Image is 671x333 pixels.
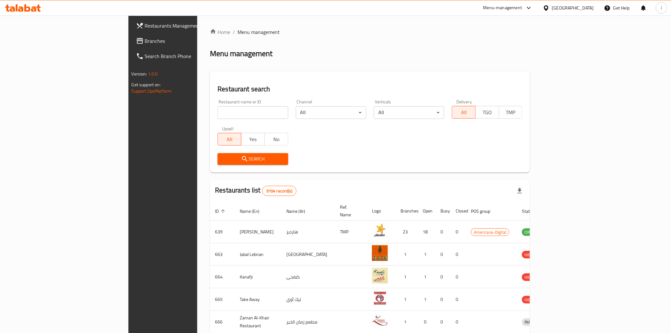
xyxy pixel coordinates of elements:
td: 0 [451,288,466,311]
label: Upsell [222,127,234,131]
a: Support.OpsPlatform [132,87,172,95]
span: HIDDEN [522,274,541,281]
img: Take Away [372,290,388,306]
span: I [661,4,662,11]
label: Delivery [456,100,472,104]
span: Status [522,207,543,215]
button: TGO [475,106,499,119]
td: 1 [395,266,418,288]
td: 1 [418,266,435,288]
td: هارديز [281,221,335,243]
span: Yes [244,135,262,144]
button: All [218,133,241,146]
td: 0 [451,221,466,243]
td: كنفجي [281,266,335,288]
td: 0 [451,243,466,266]
h2: Restaurant search [218,84,522,94]
span: HIDDEN [522,296,541,304]
th: Busy [435,201,451,221]
img: Hardee's [372,223,388,238]
span: Name (En) [240,207,268,215]
td: تيك آوي [281,288,335,311]
th: Open [418,201,435,221]
td: 23 [395,221,418,243]
img: Jabal Lebnan [372,245,388,261]
button: All [452,106,476,119]
td: 18 [418,221,435,243]
a: Branches [131,33,240,49]
span: INACTIVE [522,318,544,326]
div: OPEN [522,228,537,236]
span: TGO [478,108,497,117]
th: Closed [451,201,466,221]
div: [GEOGRAPHIC_DATA] [552,4,594,11]
div: All [374,106,444,119]
span: All [220,135,239,144]
img: Kanafji [372,268,388,284]
span: All [455,108,473,117]
span: 9104 record(s) [263,188,296,194]
td: 0 [435,243,451,266]
td: [GEOGRAPHIC_DATA] [281,243,335,266]
div: Export file [512,183,527,199]
td: 0 [451,266,466,288]
span: Name (Ar) [286,207,313,215]
td: 1 [418,288,435,311]
td: TMP [335,221,367,243]
td: 0 [435,266,451,288]
div: Menu-management [483,4,522,12]
span: ID [215,207,227,215]
span: HIDDEN [522,251,541,258]
td: [PERSON_NAME] [235,221,281,243]
h2: Restaurants list [215,186,296,196]
button: Search [218,153,288,165]
span: No [267,135,286,144]
td: 1 [395,243,418,266]
span: Search [223,155,283,163]
span: TMP [502,108,520,117]
span: Version: [132,70,147,78]
div: HIDDEN [522,273,541,281]
a: Search Branch Phone [131,49,240,64]
th: Logo [367,201,395,221]
span: Menu management [238,28,280,36]
span: POS group [471,207,498,215]
td: 1 [395,288,418,311]
a: Restaurants Management [131,18,240,33]
button: TMP [499,106,523,119]
div: All [296,106,366,119]
span: Restaurants Management [145,22,235,29]
nav: breadcrumb [210,28,530,36]
span: Americana-Digital [471,229,509,236]
td: Jabal Lebnan [235,243,281,266]
td: Kanafji [235,266,281,288]
input: Search for restaurant name or ID.. [218,106,288,119]
td: 1 [418,243,435,266]
h2: Menu management [210,49,272,59]
td: Take Away [235,288,281,311]
span: Search Branch Phone [145,52,235,60]
span: Branches [145,37,235,45]
span: OPEN [522,229,537,236]
button: No [264,133,288,146]
th: Branches [395,201,418,221]
td: 0 [435,288,451,311]
img: Zaman Al-Khair Restaurant [372,313,388,329]
button: Yes [241,133,265,146]
span: 1.0.0 [148,70,158,78]
span: Ref. Name [340,203,359,219]
td: 0 [435,221,451,243]
span: Get support on: [132,81,161,89]
div: Total records count [262,186,296,196]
